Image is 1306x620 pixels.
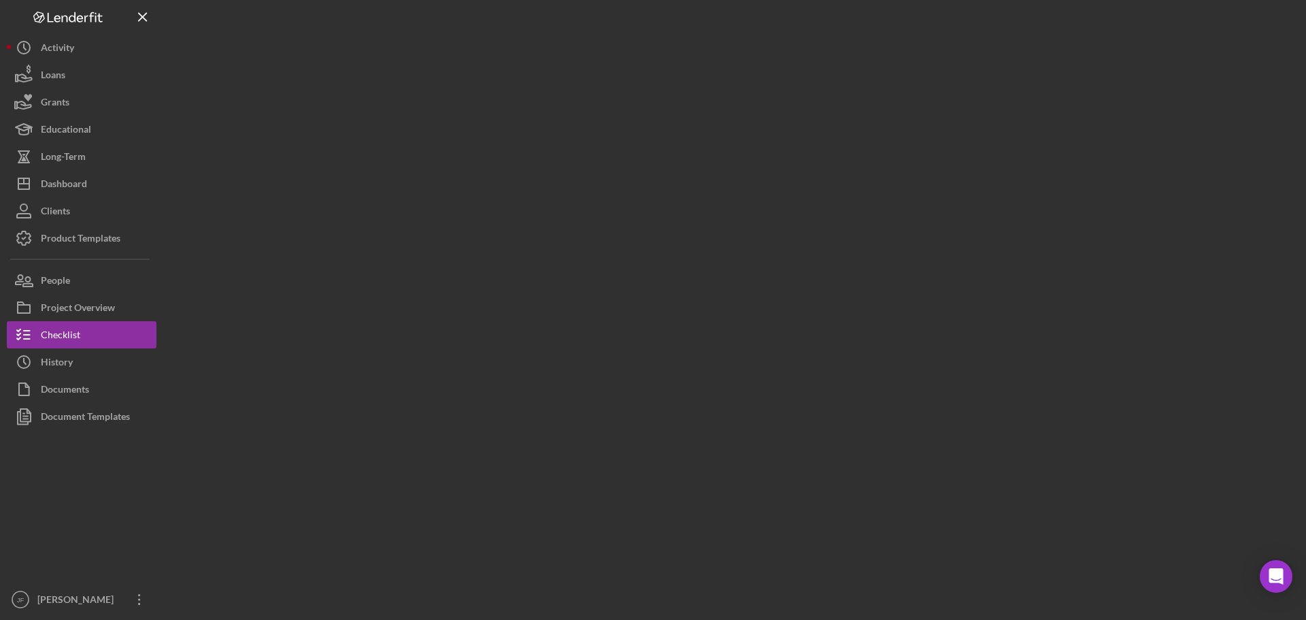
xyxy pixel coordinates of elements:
button: Educational [7,116,156,143]
text: JF [17,596,24,604]
button: JF[PERSON_NAME] [7,586,156,613]
button: Activity [7,34,156,61]
button: Dashboard [7,170,156,197]
div: Product Templates [41,225,120,255]
div: Open Intercom Messenger [1260,560,1292,593]
button: Product Templates [7,225,156,252]
div: [PERSON_NAME] [34,586,122,617]
div: Checklist [41,321,80,352]
div: Documents [41,376,89,406]
button: Checklist [7,321,156,348]
button: Documents [7,376,156,403]
div: People [41,267,70,297]
div: Loans [41,61,65,92]
div: Long-Term [41,143,86,174]
div: History [41,348,73,379]
button: People [7,267,156,294]
div: Dashboard [41,170,87,201]
button: Document Templates [7,403,156,430]
div: Educational [41,116,91,146]
div: Clients [41,197,70,228]
button: History [7,348,156,376]
div: Document Templates [41,403,130,434]
button: Clients [7,197,156,225]
button: Project Overview [7,294,156,321]
button: Loans [7,61,156,88]
div: Grants [41,88,69,119]
div: Project Overview [41,294,115,325]
button: Grants [7,88,156,116]
button: Long-Term [7,143,156,170]
div: Activity [41,34,74,65]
